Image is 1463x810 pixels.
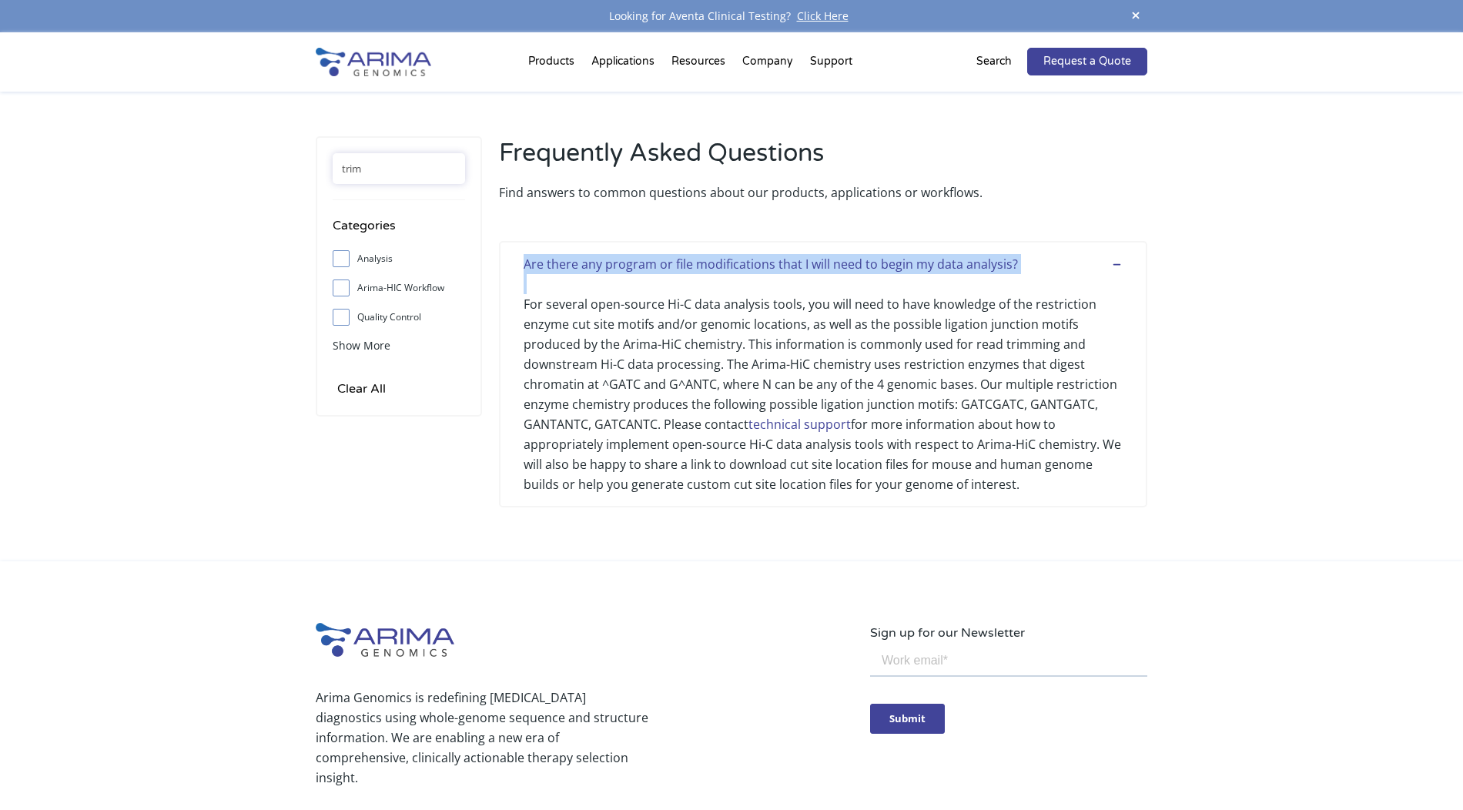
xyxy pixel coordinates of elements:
img: Arima-Genomics-logo [316,623,454,657]
a: Request a Quote [1027,48,1147,75]
span: Show More [333,338,390,353]
input: Clear All [333,378,390,400]
label: Arima-HIC Workflow [333,276,465,300]
div: For several open-source Hi-C data analysis tools, you will need to have knowledge of the restrict... [524,274,1123,494]
p: Sign up for our Newsletter [870,623,1147,643]
a: Click Here [791,8,855,23]
label: Quality Control [333,306,465,329]
iframe: Form 0 [870,643,1147,760]
p: Find answers to common questions about our products, applications or workflows. [499,182,1147,202]
div: Are there any program or file modifications that I will need to begin my data analysis? [524,254,1123,274]
a: technical support [748,416,851,433]
label: Analysis [333,247,465,270]
div: Looking for Aventa Clinical Testing? [316,6,1147,26]
input: Search [333,153,465,184]
p: Search [976,52,1012,72]
img: Arima-Genomics-logo [316,48,431,76]
h4: Categories [333,216,465,247]
p: Arima Genomics is redefining [MEDICAL_DATA] diagnostics using whole-genome sequence and structure... [316,688,648,788]
h2: Frequently Asked Questions [499,136,1147,182]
